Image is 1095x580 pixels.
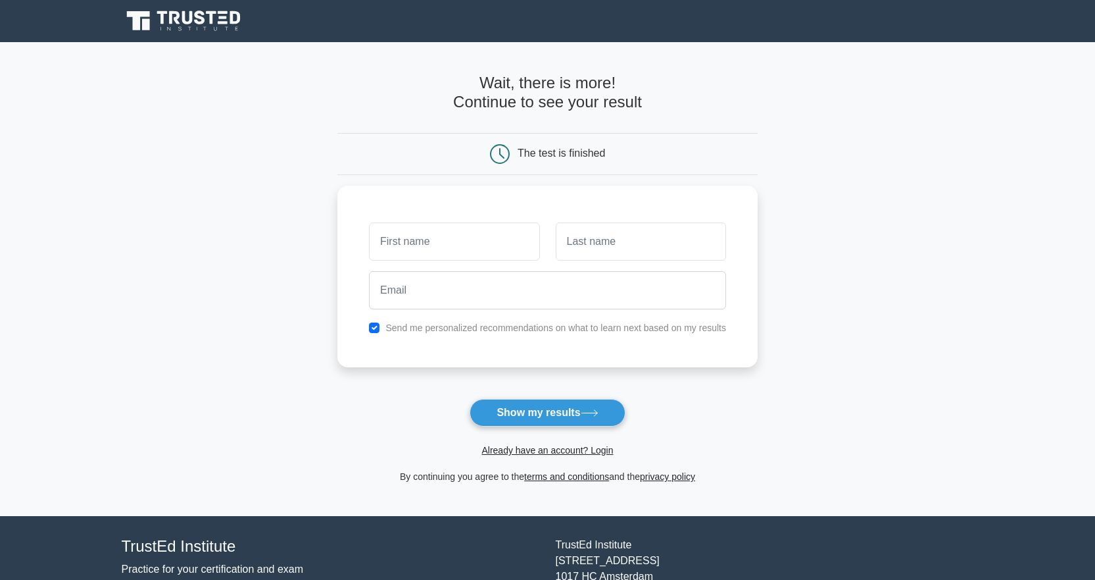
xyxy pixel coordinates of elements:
label: Send me personalized recommendations on what to learn next based on my results [385,323,726,333]
a: Practice for your certification and exam [122,564,304,575]
h4: Wait, there is more! Continue to see your result [337,74,758,112]
a: privacy policy [640,471,695,482]
input: Email [369,271,726,309]
h4: TrustEd Institute [122,537,540,556]
div: The test is finished [518,147,605,159]
a: Already have an account? Login [481,445,613,456]
input: Last name [556,223,726,261]
button: Show my results [470,399,625,427]
input: First name [369,223,539,261]
a: terms and conditions [524,471,609,482]
div: By continuing you agree to the and the [329,469,766,485]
